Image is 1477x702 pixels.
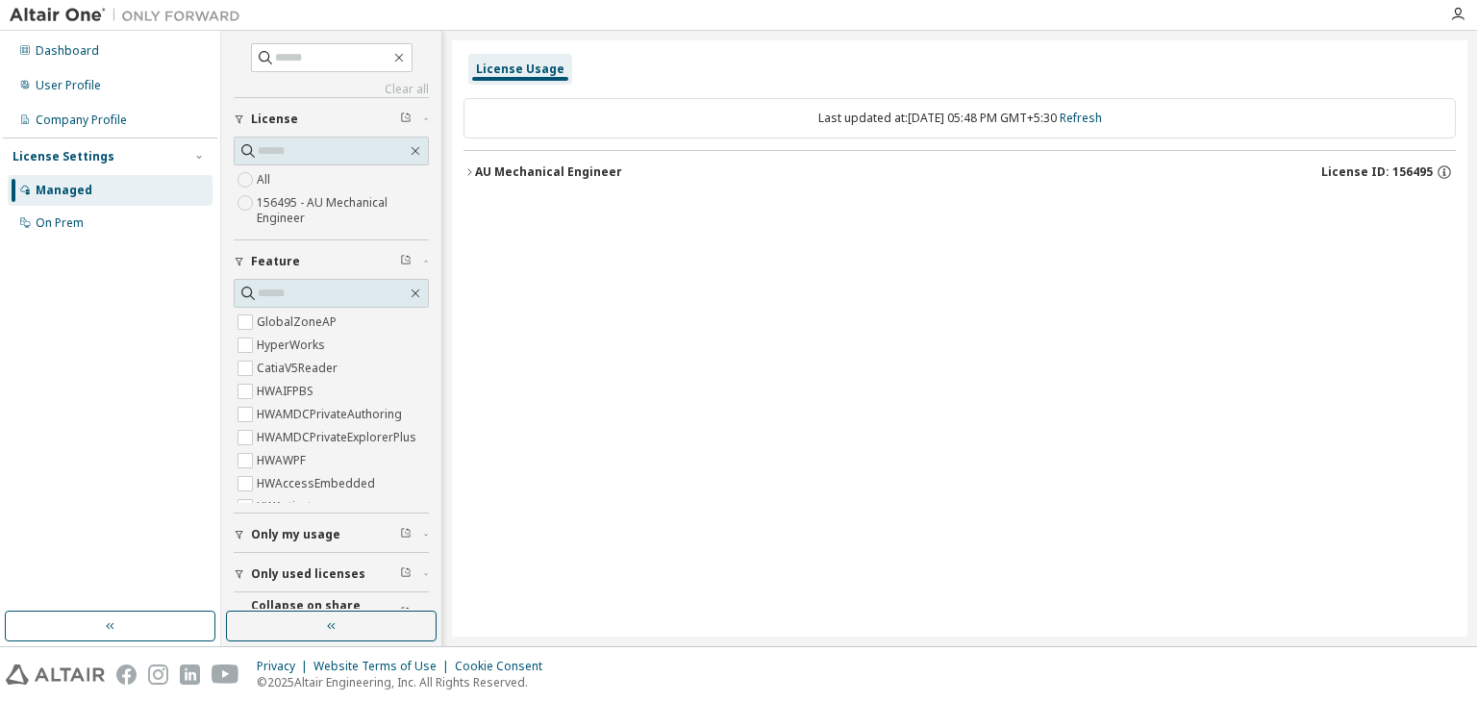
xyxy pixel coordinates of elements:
[455,659,554,674] div: Cookie Consent
[234,98,429,140] button: License
[36,113,127,128] div: Company Profile
[463,151,1456,193] button: AU Mechanical EngineerLicense ID: 156495
[400,112,412,127] span: Clear filter
[36,183,92,198] div: Managed
[180,664,200,685] img: linkedin.svg
[234,82,429,97] a: Clear all
[36,78,101,93] div: User Profile
[400,566,412,582] span: Clear filter
[257,168,274,191] label: All
[257,472,379,495] label: HWAccessEmbedded
[257,380,317,403] label: HWAIFPBS
[463,98,1456,138] div: Last updated at: [DATE] 05:48 PM GMT+5:30
[212,664,239,685] img: youtube.svg
[1060,110,1102,126] a: Refresh
[257,674,554,690] p: © 2025 Altair Engineering, Inc. All Rights Reserved.
[257,426,420,449] label: HWAMDCPrivateExplorerPlus
[257,191,429,230] label: 156495 - AU Mechanical Engineer
[13,149,114,164] div: License Settings
[257,403,406,426] label: HWAMDCPrivateAuthoring
[10,6,250,25] img: Altair One
[251,254,300,269] span: Feature
[400,606,412,621] span: Clear filter
[257,659,313,674] div: Privacy
[257,334,329,357] label: HyperWorks
[475,164,622,180] div: AU Mechanical Engineer
[313,659,455,674] div: Website Terms of Use
[400,254,412,269] span: Clear filter
[1321,164,1433,180] span: License ID: 156495
[257,311,340,334] label: GlobalZoneAP
[257,449,310,472] label: HWAWPF
[257,495,322,518] label: HWActivate
[257,357,341,380] label: CatiaV5Reader
[251,566,365,582] span: Only used licenses
[6,664,105,685] img: altair_logo.svg
[36,43,99,59] div: Dashboard
[234,553,429,595] button: Only used licenses
[234,514,429,556] button: Only my usage
[36,215,84,231] div: On Prem
[251,527,340,542] span: Only my usage
[400,527,412,542] span: Clear filter
[476,62,564,77] div: License Usage
[148,664,168,685] img: instagram.svg
[251,598,400,629] span: Collapse on share string
[251,112,298,127] span: License
[116,664,137,685] img: facebook.svg
[234,240,429,283] button: Feature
